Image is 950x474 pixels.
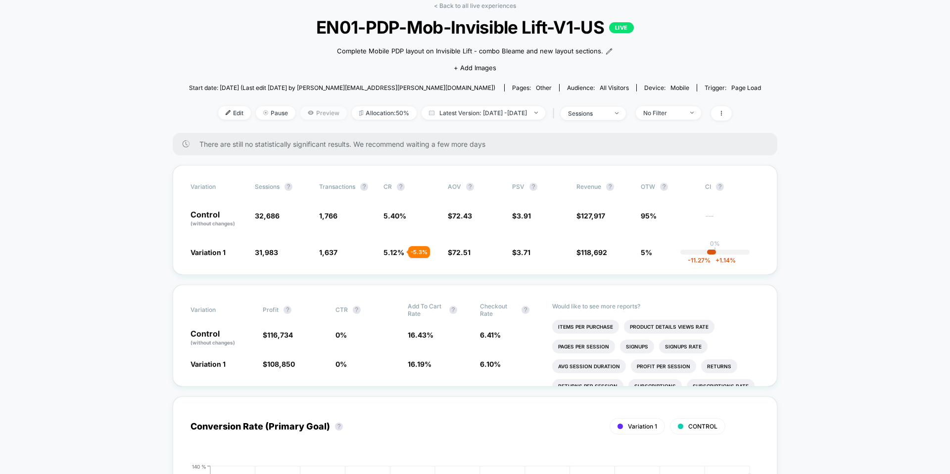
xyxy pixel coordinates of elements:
span: --- [705,213,760,227]
span: CI [705,183,760,191]
button: ? [449,306,457,314]
span: All Visitors [600,84,629,91]
a: < Back to all live experiences [434,2,516,9]
button: ? [284,306,291,314]
span: Revenue [576,183,601,190]
span: 5% [641,248,652,257]
img: rebalance [359,110,363,116]
span: 1.14 % [711,257,736,264]
li: Pages Per Session [552,340,615,353]
button: ? [522,306,529,314]
span: Variation 1 [628,423,657,430]
span: 0 % [335,331,347,339]
span: + [715,257,719,264]
span: $ [263,360,295,368]
span: 0 % [335,360,347,368]
button: ? [716,183,724,191]
span: 127,917 [581,212,605,220]
span: Device: [636,84,697,91]
li: Subscriptions [628,379,682,393]
span: Allocation: 50% [352,106,417,120]
button: ? [466,183,474,191]
span: CTR [335,306,348,313]
span: $ [448,212,472,220]
li: Signups [620,340,654,353]
p: Would like to see more reports? [552,302,760,310]
li: Subscriptions Rate [687,379,755,393]
span: 95% [641,212,657,220]
span: $ [512,248,530,257]
span: (without changes) [190,340,235,345]
span: Checkout Rate [480,302,517,317]
span: CONTROL [688,423,717,430]
div: - 5.3 % [408,246,430,258]
span: $ [576,248,607,257]
p: | [714,247,716,255]
img: end [534,112,538,114]
div: No Filter [643,109,683,117]
span: 5.40 % [383,212,406,220]
span: Add To Cart Rate [408,302,444,317]
span: 116,734 [267,331,293,339]
img: end [615,112,618,114]
span: EN01-PDP-Mob-Invisible Lift-V1-US [218,17,732,38]
span: $ [512,212,531,220]
span: 1,766 [319,212,337,220]
span: 16.19 % [408,360,431,368]
span: CR [383,183,392,190]
button: ? [360,183,368,191]
span: Complete Mobile PDP layout on Invisible Lift - combo Bleame and new layout sections. [337,46,603,56]
span: 6.41 % [480,331,501,339]
span: There are still no statistically significant results. We recommend waiting a few more days [199,140,758,148]
span: 3.71 [517,248,530,257]
span: Start date: [DATE] (Last edit [DATE] by [PERSON_NAME][EMAIL_ADDRESS][PERSON_NAME][DOMAIN_NAME]) [189,84,495,91]
span: -11.27 % [688,257,711,264]
span: 5.12 % [383,248,404,257]
li: Signups Rate [659,340,708,353]
span: 3.91 [517,212,531,220]
span: 72.51 [452,248,471,257]
div: sessions [568,110,608,117]
span: Edit [218,106,251,120]
img: end [690,112,694,114]
span: Variation [190,183,245,191]
span: 6.10 % [480,360,501,368]
span: 32,686 [255,212,280,220]
span: | [550,106,561,121]
span: + Add Images [454,64,496,72]
button: ? [660,183,668,191]
div: Pages: [512,84,552,91]
span: other [536,84,552,91]
img: edit [226,110,231,115]
span: PSV [512,183,524,190]
p: Control [190,211,245,227]
li: Profit Per Session [631,359,696,373]
span: Pause [256,106,295,120]
button: ? [285,183,292,191]
li: Returns [701,359,737,373]
span: Variation 1 [190,360,226,368]
span: $ [448,248,471,257]
span: Sessions [255,183,280,190]
button: ? [397,183,405,191]
p: 0% [710,240,720,247]
span: $ [576,212,605,220]
li: Product Details Views Rate [624,320,714,334]
img: calendar [429,110,434,115]
span: Variation [190,302,245,317]
span: 16.43 % [408,331,433,339]
div: Audience: [567,84,629,91]
img: end [263,110,268,115]
span: 1,637 [319,248,337,257]
span: 31,983 [255,248,278,257]
span: $ [263,331,293,339]
span: Variation 1 [190,248,226,257]
li: Items Per Purchase [552,320,619,334]
span: 108,850 [267,360,295,368]
span: Transactions [319,183,355,190]
li: Returns Per Session [552,379,623,393]
span: OTW [641,183,695,191]
p: Control [190,330,253,346]
span: Page Load [731,84,761,91]
li: Avg Session Duration [552,359,626,373]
